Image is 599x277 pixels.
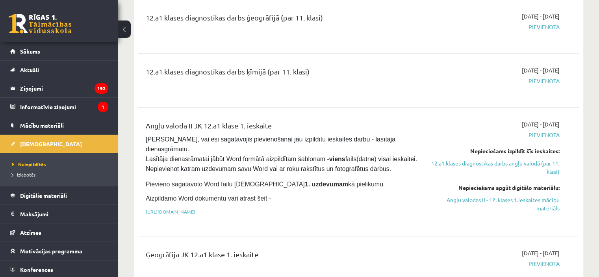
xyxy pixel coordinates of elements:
span: Konferences [20,266,53,273]
a: Atzīmes [10,223,108,242]
span: Atzīmes [20,229,41,236]
a: Angļu valodas II - 12. klases 1.ieskaites mācību materiāls [430,196,560,212]
span: Pievienota [430,260,560,268]
a: Aktuāli [10,61,108,79]
i: 1 [98,102,108,112]
span: [DATE] - [DATE] [522,12,560,20]
a: [DEMOGRAPHIC_DATA] [10,135,108,153]
a: Informatīvie ziņojumi1 [10,98,108,116]
strong: 1. uzdevumam [305,181,348,188]
a: Motivācijas programma [10,242,108,260]
strong: viens [329,156,345,162]
a: Izlabotās [12,171,110,178]
span: Sākums [20,48,40,55]
span: Pievienota [430,77,560,85]
span: Digitālie materiāli [20,192,67,199]
a: 12.a1 klases diagnostikas darbs angļu valodā (par 11. klasi) [430,159,560,176]
a: Mācību materiāli [10,116,108,134]
a: Sākums [10,42,108,60]
span: [PERSON_NAME], vai esi sagatavojis pievienošanai jau izpildītu ieskaites darbu - lasītāja dienasg... [146,136,419,172]
span: [DATE] - [DATE] [522,120,560,128]
a: Digitālie materiāli [10,186,108,204]
i: 192 [95,83,108,94]
div: 12.a1 klases diagnostikas darbs ģeogrāfijā (par 11. klasi) [146,12,418,27]
span: Aktuāli [20,66,39,73]
span: Neizpildītās [12,161,46,167]
span: Mācību materiāli [20,122,64,129]
span: [DEMOGRAPHIC_DATA] [20,140,82,147]
a: Ziņojumi192 [10,79,108,97]
span: Izlabotās [12,171,35,178]
legend: Ziņojumi [20,79,108,97]
a: [URL][DOMAIN_NAME] [146,208,195,215]
a: Rīgas 1. Tālmācības vidusskola [9,14,72,33]
span: Pievienota [430,23,560,31]
div: Angļu valoda II JK 12.a1 klase 1. ieskaite [146,120,418,135]
a: Maksājumi [10,205,108,223]
div: Nepieciešams apgūt digitālo materiālu: [430,184,560,192]
span: [DATE] - [DATE] [522,249,560,257]
span: Motivācijas programma [20,247,82,255]
span: Pievienota [430,131,560,139]
span: Aizpildāmo Word dokumentu vari atrast šeit - [146,195,271,202]
span: Pievieno sagatavoto Word failu [DEMOGRAPHIC_DATA] kā pielikumu. [146,181,385,188]
a: Neizpildītās [12,161,110,168]
legend: Informatīvie ziņojumi [20,98,108,116]
span: [DATE] - [DATE] [522,66,560,74]
div: Nepieciešams izpildīt šīs ieskaites: [430,147,560,155]
div: Ģeogrāfija JK 12.a1 klase 1. ieskaite [146,249,418,264]
div: 12.a1 klases diagnostikas darbs ķīmijā (par 11. klasi) [146,66,418,81]
legend: Maksājumi [20,205,108,223]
